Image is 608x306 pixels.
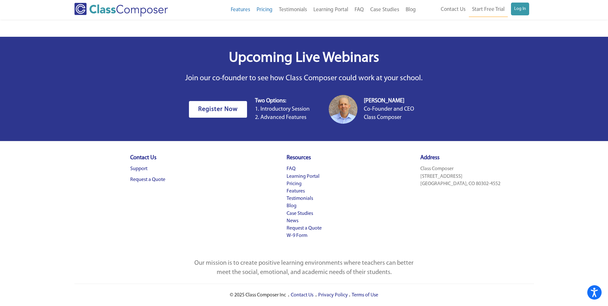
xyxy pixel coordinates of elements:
b: Two Options: [255,98,286,104]
nav: Header Menu [419,3,529,17]
nav: Header Menu [194,3,419,17]
a: Case Studies [287,211,313,216]
a: Contact Us [291,293,313,298]
a: Blog [402,3,419,17]
a: Case Studies [367,3,402,17]
a: Register Now [189,101,247,118]
a: News [287,218,298,224]
h4: Address [420,154,500,162]
a: Pricing [253,3,276,17]
a: Blog [287,203,296,208]
a: Contact Us [438,3,469,17]
p: 1. Introductory Session 2. Advanced Features [255,97,310,122]
span: Join our co-founder to see how Class Composer could work at your school. [185,75,423,82]
span: . [288,292,289,298]
p: Class Composer [STREET_ADDRESS] [GEOGRAPHIC_DATA], CO 80302-4552 [420,165,500,188]
a: Log In [511,3,529,15]
h4: Resources [287,154,322,162]
a: Start Free Trial [469,3,508,17]
span: © 2025 Class Composer Inc [230,293,286,298]
a: FAQ [351,3,367,17]
a: Support [130,166,147,171]
span: Register Now [198,106,238,113]
a: Learning Portal [310,3,351,17]
a: Request a Quote [287,226,322,231]
a: Terms of Use [352,293,378,298]
a: Pricing [287,181,302,186]
span: Class Composer [364,115,402,121]
a: Learning Portal [287,174,319,179]
img: Class Composer [74,3,168,17]
a: Request a Quote [130,177,165,182]
span: . [315,292,317,298]
a: Testimonials [287,196,313,201]
a: W-9 Form [287,233,307,238]
a: Features [228,3,253,17]
a: FAQ [287,166,296,171]
img: screen shot 2018 10 08 at 11.06.05 am [329,95,357,124]
a: Privacy Policy [318,293,348,298]
span: Co-Founder and CEO [364,106,414,112]
a: Features [287,189,305,194]
a: Testimonials [276,3,310,17]
span: . [349,292,350,298]
b: [PERSON_NAME] [364,98,404,104]
p: Our mission is to create positive learning environments where teachers can better meet the social... [192,259,416,277]
h4: Contact Us [130,154,165,162]
h3: Upcoming Live Webinars [92,50,516,67]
